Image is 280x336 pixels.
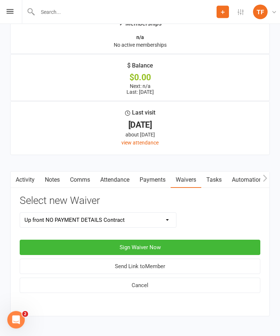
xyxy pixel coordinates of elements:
[65,172,95,189] a: Comms
[17,131,263,139] div: about [DATE]
[95,172,135,189] a: Attendance
[20,259,260,274] button: Send Link toMember
[35,7,217,17] input: Search...
[11,172,40,189] a: Activity
[253,5,268,19] div: TF
[17,84,263,95] p: Next: n/a Last: [DATE]
[119,21,124,28] i: ✓
[171,172,201,189] a: Waivers
[114,42,167,48] span: No active memberships
[201,172,227,189] a: Tasks
[20,240,260,255] button: Sign Waiver Now
[22,311,28,317] span: 2
[135,172,171,189] a: Payments
[7,311,25,329] iframe: Intercom live chat
[40,172,65,189] a: Notes
[119,19,162,33] div: Memberships
[227,172,270,189] a: Automations
[20,278,260,293] button: Cancel
[136,35,144,40] strong: n/a
[20,196,260,207] h3: Select new Waiver
[125,108,155,121] div: Last visit
[127,61,153,74] div: $ Balance
[17,121,263,129] div: [DATE]
[17,74,263,82] div: $0.00
[121,140,159,146] a: view attendance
